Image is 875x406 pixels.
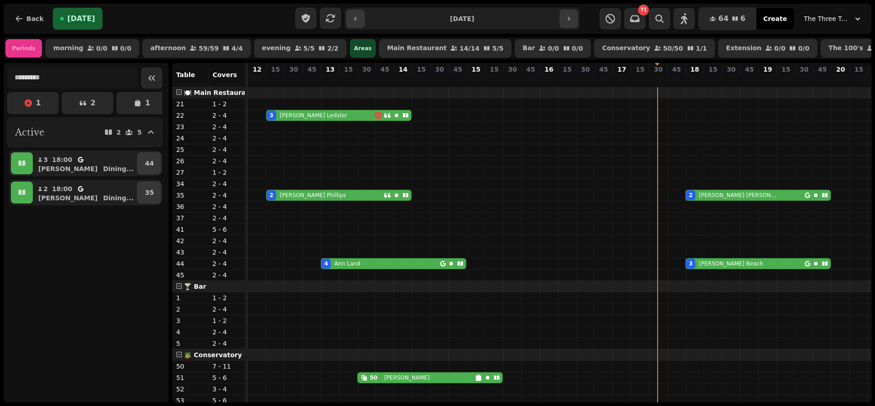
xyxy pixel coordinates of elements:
p: [PERSON_NAME] [38,193,98,203]
span: 6 [741,15,746,22]
p: 22 [176,111,205,120]
p: 0 [600,76,607,85]
p: 30 [800,65,808,74]
p: 5 - 6 [212,373,242,382]
p: 23 [176,122,205,131]
p: 14 / 14 [459,45,479,52]
div: 3 [689,260,692,267]
p: afternoon [150,45,186,52]
p: 5 - 6 [212,225,242,234]
p: 0 [545,76,552,85]
p: 1 [36,99,41,107]
p: 0 [381,76,388,85]
p: 45 [526,65,535,74]
p: 2 - 4 [212,248,242,257]
p: 45 [176,271,205,280]
p: 1 [176,293,205,302]
p: 0 / 0 [96,45,108,52]
p: 0 [800,76,808,85]
p: 0 [509,76,516,85]
p: 50 [363,76,370,85]
p: 15 [709,65,717,74]
span: [DATE] [67,15,95,22]
span: Covers [212,71,237,78]
p: 44 [145,159,154,168]
p: 44 [176,259,205,268]
h2: Active [15,126,44,139]
p: 53 [176,396,205,405]
p: 1 - 2 [212,316,242,325]
p: 0 [782,76,789,85]
p: 3 [43,155,48,164]
p: 0 / 0 [572,45,583,52]
p: 42 [176,236,205,245]
p: 4 [176,328,205,337]
p: 1 - 2 [212,99,242,109]
p: [PERSON_NAME] [384,374,430,381]
p: 36 [176,202,205,211]
p: 30 [362,65,371,74]
p: 0 [636,76,643,85]
p: 45 [672,65,681,74]
div: Areas [350,39,376,57]
p: 2 - 4 [212,122,242,131]
p: 0 [654,76,662,85]
span: 🍸 Bar [184,283,206,290]
p: 15 [854,65,863,74]
p: Ann Land [335,260,360,267]
p: Dining ... [103,164,134,173]
button: 1 [117,92,168,114]
p: 35 [176,191,205,200]
p: 45 [308,65,316,74]
p: 3 [176,316,205,325]
div: 2 [689,192,692,199]
p: 15 [344,65,353,74]
p: 0 [709,76,716,85]
p: 2 - 4 [212,156,242,166]
p: 0 [472,76,479,85]
p: 0 [673,76,680,85]
button: The Three Trees [798,10,868,27]
p: 0 [399,76,407,85]
p: 52 [176,385,205,394]
button: Extension0/00/0 [718,39,817,57]
p: 2 [43,184,48,193]
span: Back [26,16,44,22]
p: 59 / 59 [199,45,219,52]
button: Conservatory50/501/1 [594,39,715,57]
p: Bar [523,45,535,52]
p: 5 / 5 [492,45,504,52]
p: 0 [253,76,261,85]
p: 0 [764,76,771,85]
p: Dining ... [103,193,134,203]
p: 1 - 2 [212,293,242,302]
p: 0 [855,76,862,85]
p: 15 [563,65,571,74]
p: 0 / 0 [548,45,559,52]
p: 50 [176,362,205,371]
button: [DATE] [53,8,103,30]
p: 45 [745,65,754,74]
p: 0 [563,76,571,85]
p: The 100's [829,45,863,52]
p: Main Restaurant [387,45,447,52]
p: 0 / 0 [774,45,786,52]
p: 2 [90,99,95,107]
p: 1 [145,99,150,107]
p: 15 [490,65,499,74]
p: 30 [654,65,663,74]
span: 🪴 Conservatory [184,351,242,359]
p: 16 [545,65,553,74]
p: [PERSON_NAME] Ledster [280,112,347,119]
p: 18:00 [52,184,72,193]
p: 30 [435,65,444,74]
p: 30 [727,65,736,74]
p: 2 - 4 [212,236,242,245]
p: [PERSON_NAME] Beach [699,260,763,267]
p: 2 - 4 [212,213,242,223]
p: 2 - 4 [212,179,242,188]
span: 🍽️ Main Restaurant [184,89,253,96]
p: 35 [145,188,154,197]
p: 0 [527,76,534,85]
p: 19 [763,65,772,74]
